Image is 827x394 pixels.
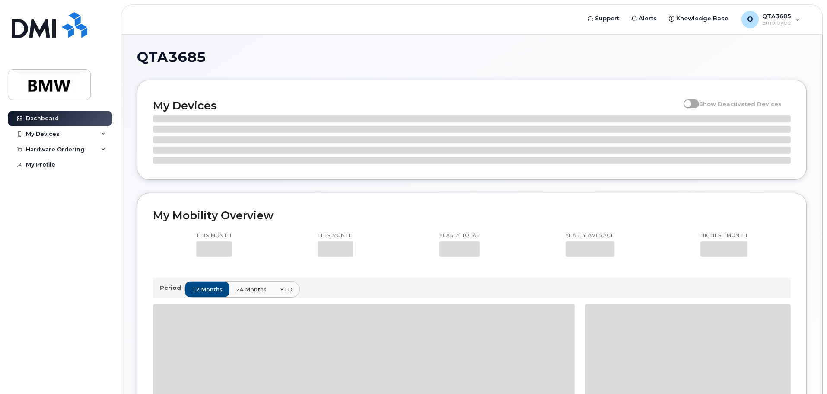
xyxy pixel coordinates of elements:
p: Yearly average [566,232,614,239]
p: This month [196,232,232,239]
h2: My Devices [153,99,679,112]
span: YTD [280,285,293,294]
span: QTA3685 [137,51,206,64]
p: This month [318,232,353,239]
p: Yearly total [439,232,480,239]
input: Show Deactivated Devices [684,96,690,103]
p: Period [160,284,184,292]
span: 24 months [236,285,267,294]
span: Show Deactivated Devices [699,100,782,107]
p: Highest month [700,232,747,239]
h2: My Mobility Overview [153,209,791,222]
